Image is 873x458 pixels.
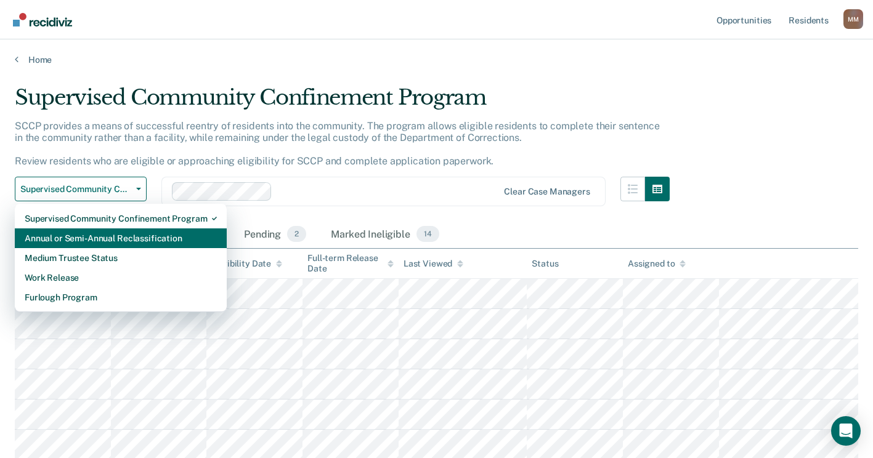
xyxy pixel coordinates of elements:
div: Full-term Release Date [307,253,394,274]
div: Status [532,259,558,269]
div: Furlough Program [25,287,217,307]
p: SCCP provides a means of successful reentry of residents into the community. The program allows e... [15,120,659,167]
div: Marked Ineligible14 [328,221,441,248]
img: Recidiviz [13,13,72,26]
div: Open Intercom Messenger [831,416,861,446]
div: Annual or Semi-Annual Reclassification [25,228,217,248]
div: Clear case managers [504,187,590,197]
span: 14 [416,226,439,242]
button: Profile dropdown button [843,9,863,29]
a: Home [15,54,858,65]
span: 2 [287,226,306,242]
div: Work Release [25,268,217,287]
div: M M [843,9,863,29]
div: Assigned to [628,259,686,269]
div: Last Viewed [404,259,463,269]
div: Eligibility Date [211,259,282,269]
span: Supervised Community Confinement Program [20,184,131,195]
div: Supervised Community Confinement Program [15,85,670,120]
div: Medium Trustee Status [25,248,217,268]
button: Supervised Community Confinement Program [15,177,147,201]
div: Supervised Community Confinement Program [25,209,217,228]
div: Pending2 [242,221,309,248]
